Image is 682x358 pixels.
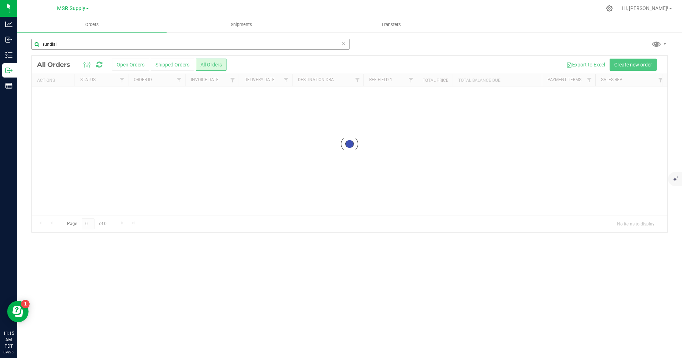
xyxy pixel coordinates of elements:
span: Transfers [372,21,411,28]
inline-svg: Analytics [5,21,12,28]
a: Transfers [316,17,466,32]
span: Hi, [PERSON_NAME]! [622,5,668,11]
inline-svg: Inventory [5,51,12,59]
inline-svg: Reports [5,82,12,89]
span: Orders [76,21,108,28]
p: 09/25 [3,349,14,355]
input: Search Order ID, Destination, Customer PO... [31,39,350,50]
p: 11:15 AM PDT [3,330,14,349]
inline-svg: Inbound [5,36,12,43]
span: MSR Supply [57,5,85,11]
div: Manage settings [605,5,614,12]
span: Shipments [221,21,262,28]
iframe: Resource center [7,301,29,322]
a: Shipments [167,17,316,32]
span: Clear [341,39,346,48]
a: Orders [17,17,167,32]
iframe: Resource center unread badge [21,300,30,308]
inline-svg: Outbound [5,67,12,74]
